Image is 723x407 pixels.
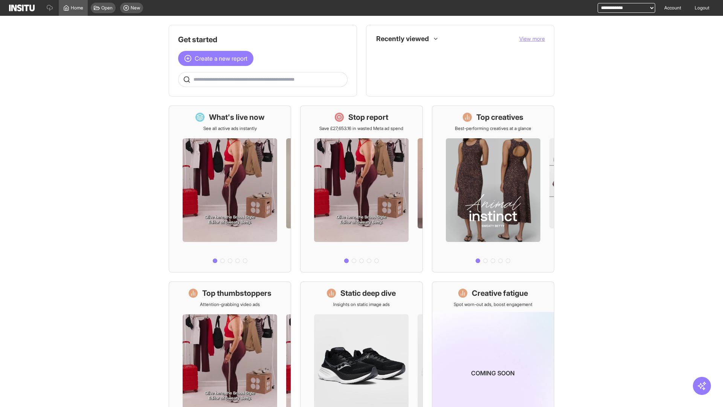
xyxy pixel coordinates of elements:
h1: Get started [178,34,348,45]
h1: Top thumbstoppers [202,288,272,298]
button: Create a new report [178,51,253,66]
span: Home [71,5,83,11]
span: Open [101,5,113,11]
h1: Static deep dive [340,288,396,298]
h1: What's live now [209,112,265,122]
p: Best-performing creatives at a glance [455,125,531,132]
p: Attention-grabbing video ads [200,301,260,308]
a: Stop reportSave £27,653.16 in wasted Meta ad spend [300,106,423,272]
p: Insights on static image ads [333,301,390,308]
img: Logo [9,5,35,11]
button: View more [519,35,545,43]
span: New [131,5,140,11]
h1: Top creatives [476,112,523,122]
span: View more [519,35,545,42]
p: See all active ads instantly [203,125,257,132]
p: Save £27,653.16 in wasted Meta ad spend [319,125,403,132]
a: Top creativesBest-performing creatives at a glance [432,106,554,272]
span: Create a new report [195,54,247,63]
a: What's live nowSee all active ads instantly [169,106,291,272]
h1: Stop report [348,112,388,122]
